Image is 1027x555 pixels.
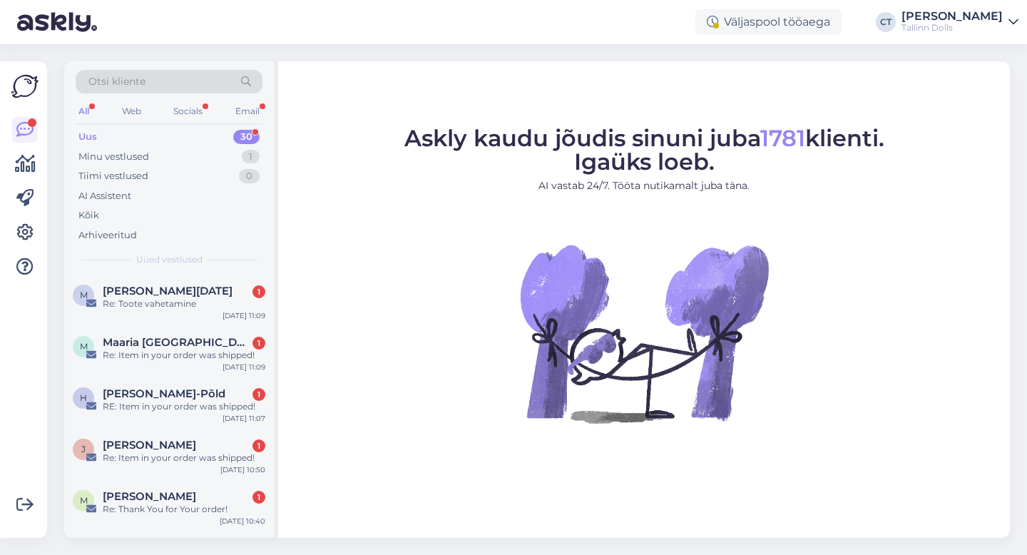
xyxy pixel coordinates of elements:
div: 1 [242,150,260,164]
div: AI Assistent [78,189,131,203]
span: Maaria Soome [103,336,251,349]
div: Arhiveeritud [78,228,137,243]
div: [DATE] 11:09 [223,362,265,372]
div: Web [119,102,144,121]
div: Väljaspool tööaega [695,9,842,35]
img: No Chat active [516,205,772,462]
span: Maarja Haiba [103,490,196,503]
div: 30 [233,130,260,144]
div: 1 [252,388,265,401]
p: AI vastab 24/7. Tööta nutikamalt juba täna. [404,178,884,193]
div: 1 [252,285,265,298]
img: Askly Logo [11,73,39,100]
div: Tallinn Dolls [901,22,1003,34]
div: Re: Item in your order was shipped! [103,349,265,362]
span: J [81,444,86,454]
span: Askly kaudu jõudis sinuni juba klienti. Igaüks loeb. [404,124,884,175]
div: Re: Toote vahetamine [103,297,265,310]
span: Uued vestlused [136,253,203,266]
span: Heili Veibri-Põld [103,387,225,400]
div: RE: Item in your order was shipped! [103,400,265,413]
div: [DATE] 10:40 [220,516,265,526]
div: 0 [239,169,260,183]
div: Email [233,102,262,121]
div: CT [876,12,896,32]
span: Maarja Raja [103,285,233,297]
div: [DATE] 11:09 [223,310,265,321]
span: 1781 [760,124,805,152]
span: H [80,392,87,403]
span: M [80,495,88,506]
span: M [80,290,88,300]
a: [PERSON_NAME]Tallinn Dolls [901,11,1018,34]
div: Tiimi vestlused [78,169,148,183]
div: Re: Thank You for Your order! [103,503,265,516]
span: Julia K [103,439,196,452]
div: All [76,102,92,121]
span: M [80,341,88,352]
div: Uus [78,130,97,144]
div: Kõik [78,208,99,223]
div: 1 [252,439,265,452]
div: [PERSON_NAME] [901,11,1003,22]
div: Minu vestlused [78,150,149,164]
div: Re: Item in your order was shipped! [103,452,265,464]
div: Socials [170,102,205,121]
span: Otsi kliente [88,74,145,89]
div: 1 [252,337,265,350]
div: [DATE] 10:50 [220,464,265,475]
div: 1 [252,491,265,504]
div: [DATE] 11:07 [223,413,265,424]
